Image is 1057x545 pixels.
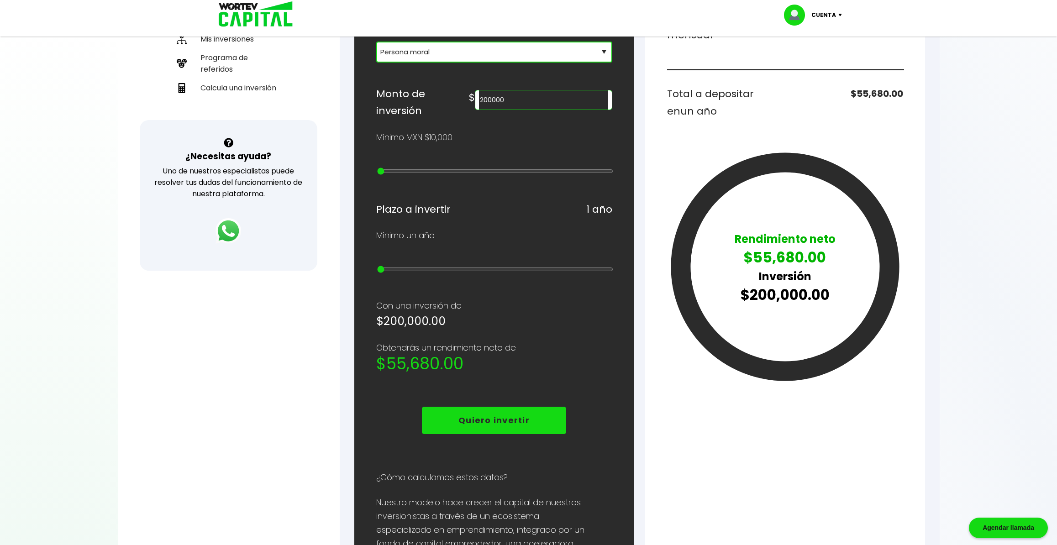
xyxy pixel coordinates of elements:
[216,218,241,244] img: logos_whatsapp-icon.242b2217.svg
[458,414,530,427] p: Quiero invertir
[177,58,187,68] img: recomiendanos-icon.9b8e9327.svg
[173,48,284,79] a: Programa de referidos
[422,407,566,434] button: Quiero invertir
[185,150,271,163] h3: ¿Necesitas ayuda?
[811,8,836,22] p: Cuenta
[376,201,451,218] h6: Plazo a invertir
[784,5,811,26] img: profile-image
[586,201,612,218] h6: 1 año
[836,14,848,16] img: icon-down
[177,34,187,44] img: inversiones-icon.6695dc30.svg
[376,355,612,373] h2: $55,680.00
[173,79,284,97] a: Calcula una inversión
[173,30,284,48] a: Mis inversiones
[376,313,612,330] h5: $200,000.00
[376,471,612,484] p: ¿Cómo calculamos estos datos?
[152,165,305,199] p: Uno de nuestros especialistas puede resolver tus dudas del funcionamiento de nuestra plataforma.
[177,83,187,93] img: calculadora-icon.17d418c4.svg
[376,341,612,355] p: Obtendrás un rendimiento neto de
[376,85,469,120] h6: Monto de inversión
[469,89,475,106] h6: $
[735,247,836,268] p: $55,680.00
[735,231,836,247] p: Rendimiento neto
[376,299,612,313] p: Con una inversión de
[376,131,452,144] p: Mínimo MXN $10,000
[667,85,782,120] h6: Total a depositar en un año
[735,268,836,284] p: Inversión
[789,85,903,120] h6: $55,680.00
[376,229,435,242] p: Mínimo un año
[735,284,836,306] p: $200,000.00
[969,518,1048,538] div: Agendar llamada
